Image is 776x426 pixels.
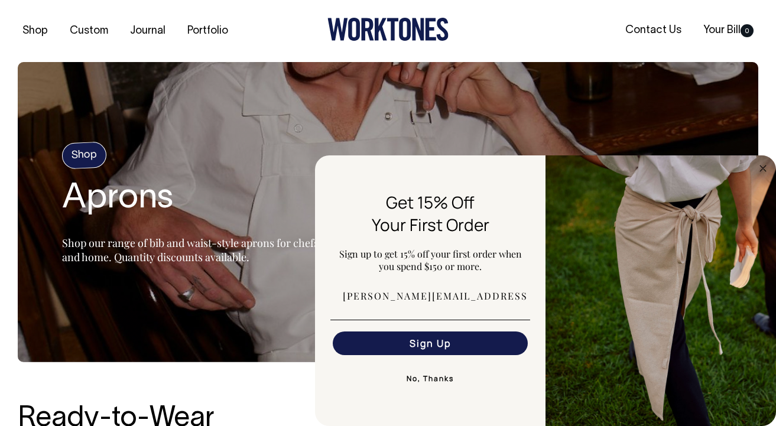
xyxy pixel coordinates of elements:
h4: Shop [61,141,107,169]
span: Your First Order [372,213,489,236]
button: No, Thanks [330,367,530,391]
img: 5e34ad8f-4f05-4173-92a8-ea475ee49ac9.jpeg [546,155,776,426]
span: Shop our range of bib and waist-style aprons for chefs, service and home. Quantity discounts avai... [62,236,358,264]
span: Sign up to get 15% off your first order when you spend $150 or more. [339,248,522,272]
button: Sign Up [333,331,528,355]
button: Close dialog [756,161,770,175]
h2: Aprons [62,180,358,218]
a: Journal [125,21,170,41]
a: Portfolio [183,21,233,41]
a: Custom [65,21,113,41]
a: Your Bill0 [699,21,758,40]
div: FLYOUT Form [315,155,776,426]
a: Shop [18,21,53,41]
span: Get 15% Off [386,191,475,213]
a: Contact Us [621,21,686,40]
input: Email [333,284,528,308]
span: 0 [741,24,754,37]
